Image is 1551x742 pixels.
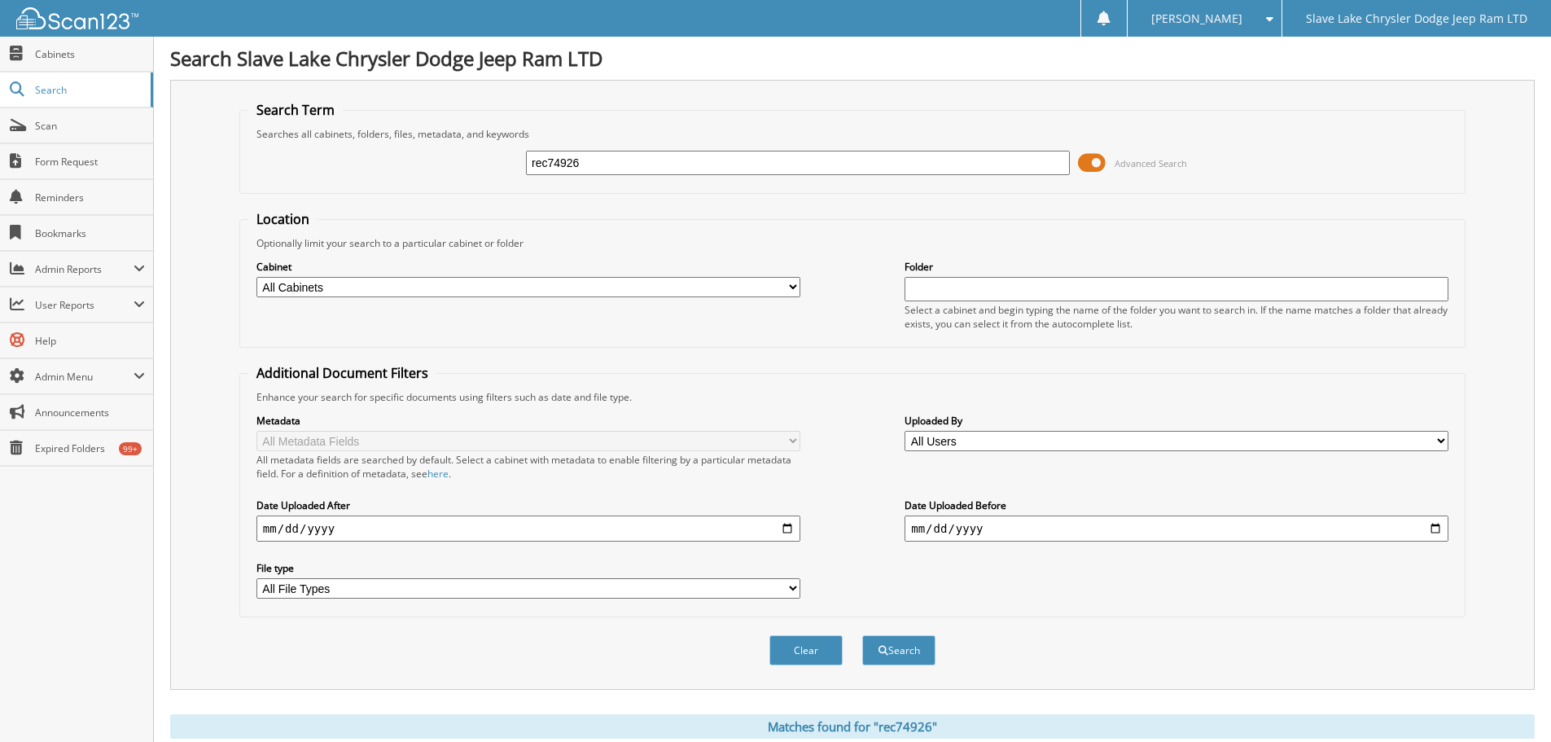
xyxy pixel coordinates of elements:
[248,210,318,228] legend: Location
[35,191,145,204] span: Reminders
[1151,14,1242,24] span: [PERSON_NAME]
[905,303,1448,331] div: Select a cabinet and begin typing the name of the folder you want to search in. If the name match...
[256,260,800,274] label: Cabinet
[905,516,1448,542] input: end
[256,516,800,542] input: start
[248,390,1457,404] div: Enhance your search for specific documents using filters such as date and file type.
[35,298,134,312] span: User Reports
[35,334,145,348] span: Help
[248,101,343,119] legend: Search Term
[170,714,1535,739] div: Matches found for "rec74926"
[35,406,145,419] span: Announcements
[170,45,1535,72] h1: Search Slave Lake Chrysler Dodge Jeep Ram LTD
[256,561,800,575] label: File type
[35,119,145,133] span: Scan
[35,441,145,455] span: Expired Folders
[248,127,1457,141] div: Searches all cabinets, folders, files, metadata, and keywords
[256,498,800,512] label: Date Uploaded After
[862,635,935,665] button: Search
[905,498,1448,512] label: Date Uploaded Before
[16,7,138,29] img: scan123-logo-white.svg
[35,155,145,169] span: Form Request
[1115,157,1187,169] span: Advanced Search
[427,467,449,481] a: here
[256,453,800,481] div: All metadata fields are searched by default. Select a cabinet with metadata to enable filtering b...
[769,635,843,665] button: Clear
[35,47,145,61] span: Cabinets
[1306,14,1527,24] span: Slave Lake Chrysler Dodge Jeep Ram LTD
[35,370,134,384] span: Admin Menu
[248,236,1457,250] div: Optionally limit your search to a particular cabinet or folder
[256,414,800,428] label: Metadata
[248,364,436,382] legend: Additional Document Filters
[35,262,134,276] span: Admin Reports
[35,226,145,240] span: Bookmarks
[35,83,142,97] span: Search
[905,260,1448,274] label: Folder
[905,414,1448,428] label: Uploaded By
[119,442,142,455] div: 99+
